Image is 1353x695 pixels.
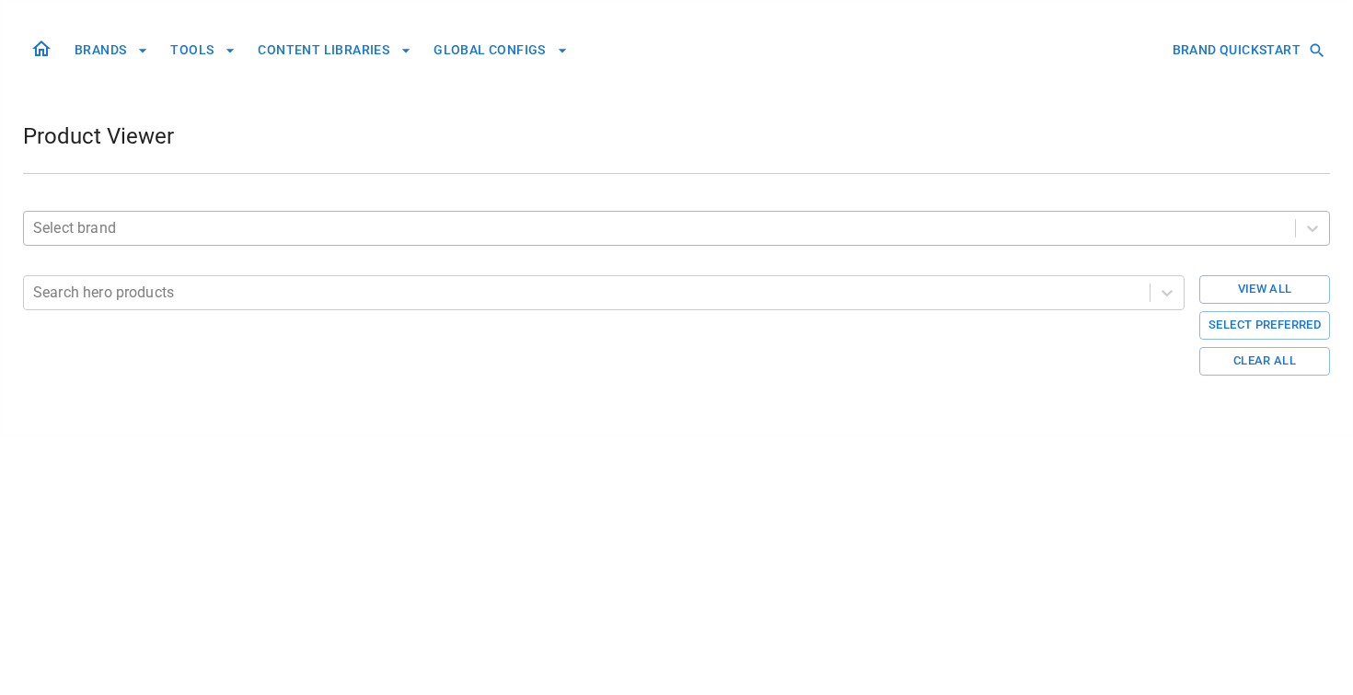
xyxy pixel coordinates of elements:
button: CONTENT LIBRARIES [250,33,419,67]
button: View All [1199,275,1330,304]
button: GLOBAL CONFIGS [426,33,575,67]
button: Select Preferred [1199,311,1330,340]
button: TOOLS [163,33,243,67]
button: BRAND QUICKSTART [1165,33,1330,67]
h1: Product Viewer [23,122,174,151]
button: BRANDS [67,33,156,67]
button: Clear All [1199,347,1330,376]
